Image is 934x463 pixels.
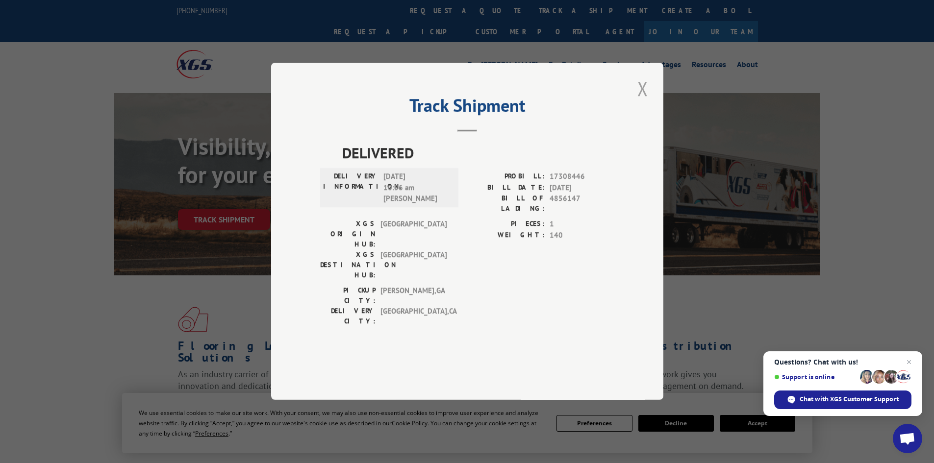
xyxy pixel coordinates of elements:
[467,182,545,194] label: BILL DATE:
[320,98,614,117] h2: Track Shipment
[380,250,447,281] span: [GEOGRAPHIC_DATA]
[467,194,545,214] label: BILL OF LADING:
[774,358,911,366] span: Questions? Chat with us!
[774,390,911,409] span: Chat with XGS Customer Support
[467,219,545,230] label: PIECES:
[380,286,447,306] span: [PERSON_NAME] , GA
[550,194,614,214] span: 4856147
[800,395,899,404] span: Chat with XGS Customer Support
[320,286,376,306] label: PICKUP CITY:
[774,373,857,381] span: Support is online
[380,219,447,250] span: [GEOGRAPHIC_DATA]
[550,230,614,241] span: 140
[893,424,922,453] a: Open chat
[380,306,447,327] span: [GEOGRAPHIC_DATA] , CA
[320,306,376,327] label: DELIVERY CITY:
[467,171,545,183] label: PROBILL:
[634,75,651,102] button: Close modal
[323,171,379,205] label: DELIVERY INFORMATION:
[320,250,376,281] label: XGS DESTINATION HUB:
[383,171,450,205] span: [DATE] 10:56 am [PERSON_NAME]
[467,230,545,241] label: WEIGHT:
[342,142,614,164] span: DELIVERED
[320,219,376,250] label: XGS ORIGIN HUB:
[550,182,614,194] span: [DATE]
[550,219,614,230] span: 1
[550,171,614,183] span: 17308446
